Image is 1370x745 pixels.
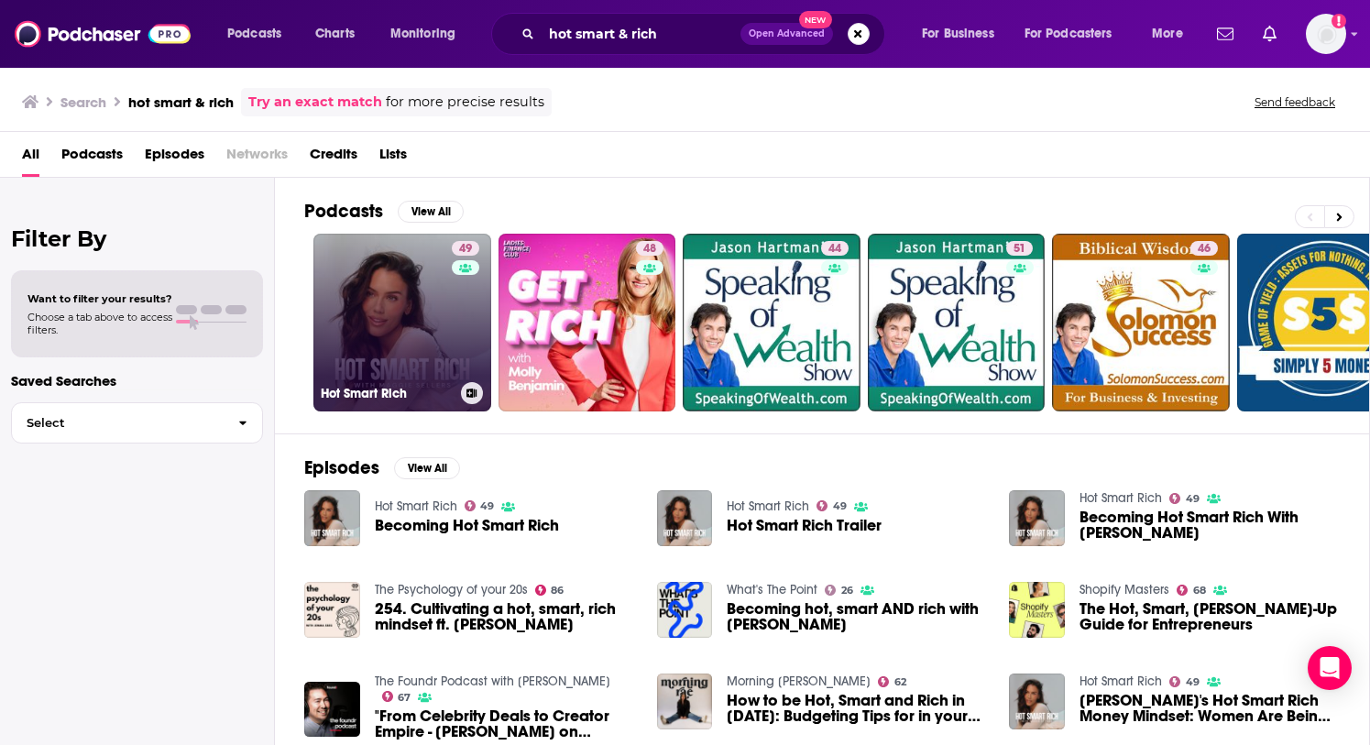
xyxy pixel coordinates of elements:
button: open menu [1013,19,1139,49]
a: 51 [868,234,1046,411]
span: How to be Hot, Smart and Rich in [DATE]: Budgeting Tips for in your 20s [727,693,987,724]
a: Hot Smart Rich [1080,674,1162,689]
h2: Podcasts [304,200,383,223]
a: The Hot, Smart, Rich Glow-Up Guide for Entrepreneurs [1080,601,1340,632]
h3: Search [60,93,106,111]
a: Becoming Hot Smart Rich [375,518,559,533]
a: 49 [1169,493,1200,504]
button: Open AdvancedNew [740,23,833,45]
img: How to be Hot, Smart and Rich in 2024: Budgeting Tips for in your 20s [657,674,713,729]
a: 68 [1177,585,1206,596]
a: 49 [465,500,495,511]
span: 48 [643,240,656,258]
span: Monitoring [390,21,455,47]
a: The Psychology of your 20s [375,582,528,597]
a: 49 [817,500,847,511]
div: Search podcasts, credits, & more... [509,13,903,55]
h3: Hot Smart Rich [321,386,454,401]
a: Hot Smart Rich Trailer [657,490,713,546]
img: Becoming hot, smart AND rich with Maggie Sellers [657,582,713,638]
a: Credits [310,139,357,177]
span: 51 [1014,240,1025,258]
a: What's The Point [727,582,817,597]
a: "From Celebrity Deals to Creator Empire - Maggie Sellers on Building 'Hot Smart Rich'" [375,708,635,740]
a: Hot Smart Rich [375,498,457,514]
span: 49 [480,502,494,510]
span: [PERSON_NAME]'s Hot Smart Rich Money Mindset: Women Are Being Lied to About Money and It’s Making... [1080,693,1340,724]
span: 68 [1193,586,1206,595]
span: 254. Cultivating a hot, smart, rich mindset ft. [PERSON_NAME] [375,601,635,632]
span: 86 [551,586,564,595]
img: "From Celebrity Deals to Creator Empire - Maggie Sellers on Building 'Hot Smart Rich'" [304,682,360,738]
a: Hot Smart Rich [1080,490,1162,506]
span: for more precise results [386,92,544,113]
button: open menu [909,19,1017,49]
a: All [22,139,39,177]
h2: Filter By [11,225,263,252]
a: Show notifications dropdown [1255,18,1284,49]
button: Select [11,402,263,444]
a: 86 [535,585,564,596]
a: Shopify Masters [1080,582,1169,597]
span: 62 [894,678,906,686]
span: For Podcasters [1025,21,1112,47]
a: How to be Hot, Smart and Rich in 2024: Budgeting Tips for in your 20s [727,693,987,724]
img: Becoming Hot Smart Rich [304,490,360,546]
button: View All [398,201,464,223]
span: 49 [1186,678,1200,686]
img: Podchaser - Follow, Share and Rate Podcasts [15,16,191,51]
span: Podcasts [61,139,123,177]
a: Becoming Hot Smart Rich With Maggie Sellers [1080,509,1340,541]
a: Episodes [145,139,204,177]
button: Send feedback [1249,94,1341,110]
span: 67 [398,694,411,702]
span: Select [12,417,224,429]
span: Choose a tab above to access filters. [27,311,172,336]
img: 254. Cultivating a hot, smart, rich mindset ft. Maggie Sellers [304,582,360,638]
a: 26 [825,585,853,596]
a: 62 [878,676,906,687]
a: 254. Cultivating a hot, smart, rich mindset ft. Maggie Sellers [375,601,635,632]
button: open menu [378,19,479,49]
input: Search podcasts, credits, & more... [542,19,740,49]
a: Charts [303,19,366,49]
span: 49 [833,502,847,510]
span: 44 [828,240,841,258]
img: Becoming Hot Smart Rich With Maggie Sellers [1009,490,1065,546]
a: EpisodesView All [304,456,460,479]
span: The Hot, Smart, [PERSON_NAME]-Up Guide for Entrepreneurs [1080,601,1340,632]
a: Lists [379,139,407,177]
a: 48 [499,234,676,411]
img: Maggie's Hot Smart Rich Money Mindset: Women Are Being Lied to About Money and It’s Making Men Rich [1009,674,1065,729]
a: 46 [1190,241,1218,256]
a: Hot Smart Rich Trailer [727,518,882,533]
span: 26 [841,586,853,595]
a: The Hot, Smart, Rich Glow-Up Guide for Entrepreneurs [1009,582,1065,638]
a: 46 [1052,234,1230,411]
svg: Add a profile image [1332,14,1346,28]
a: Morning Rae [727,674,871,689]
a: Show notifications dropdown [1210,18,1241,49]
span: Becoming hot, smart AND rich with [PERSON_NAME] [727,601,987,632]
h2: Episodes [304,456,379,479]
a: Becoming hot, smart AND rich with Maggie Sellers [727,601,987,632]
a: 49Hot Smart Rich [313,234,491,411]
button: open menu [1139,19,1206,49]
button: View All [394,457,460,479]
a: 49 [1169,676,1200,687]
span: For Business [922,21,994,47]
button: Show profile menu [1306,14,1346,54]
a: 44 [821,241,849,256]
a: Try an exact match [248,92,382,113]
